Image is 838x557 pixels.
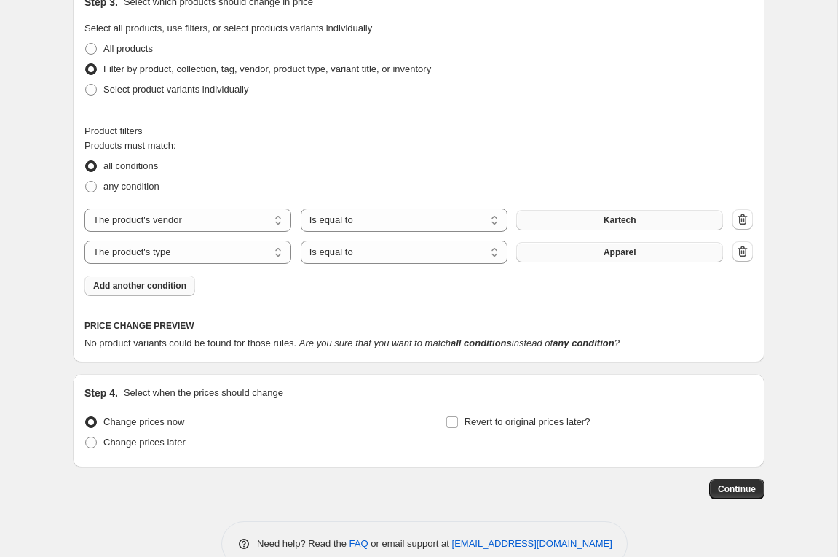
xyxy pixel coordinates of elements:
[451,338,512,348] b: all conditions
[257,538,349,549] span: Need help? Read the
[103,181,159,192] span: any condition
[124,386,283,400] p: Select when the prices should change
[604,246,636,258] span: Apparel
[718,483,756,495] span: Continue
[84,124,753,139] div: Product filters
[84,140,176,151] span: Products must match:
[103,437,186,448] span: Change prices later
[368,538,452,549] span: or email support at
[84,386,118,400] h2: Step 4.
[103,43,153,54] span: All products
[349,538,368,549] a: FAQ
[299,338,620,348] i: Are you sure that you want to match instead of ?
[516,242,723,262] button: Apparel
[553,338,614,348] b: any condition
[516,210,723,230] button: Kartech
[452,538,612,549] a: [EMAIL_ADDRESS][DOMAIN_NAME]
[93,280,186,292] span: Add another condition
[465,416,590,427] span: Revert to original prices later?
[103,416,184,427] span: Change prices now
[709,479,764,499] button: Continue
[604,214,636,226] span: Kartech
[84,320,753,332] h6: PRICE CHANGE PREVIEW
[103,160,158,171] span: all conditions
[84,276,195,296] button: Add another condition
[84,338,296,348] span: No product variants could be found for those rules.
[103,63,431,74] span: Filter by product, collection, tag, vendor, product type, variant title, or inventory
[84,23,372,34] span: Select all products, use filters, or select products variants individually
[103,84,248,95] span: Select product variants individually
